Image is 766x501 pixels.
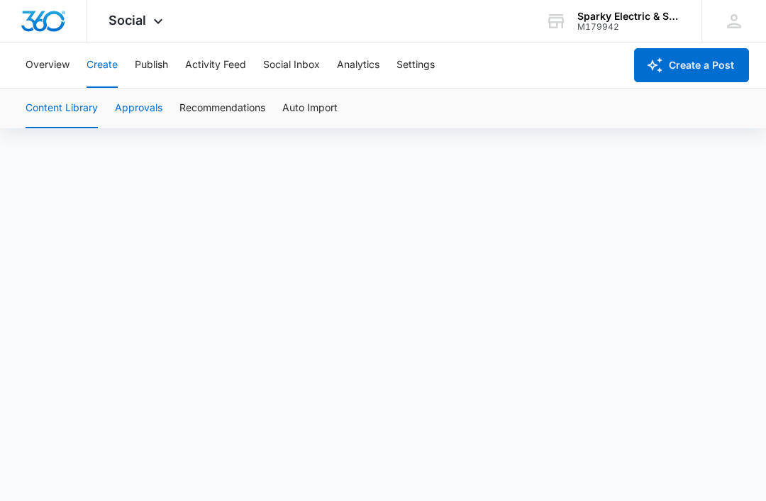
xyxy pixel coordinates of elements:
div: account name [577,11,681,22]
button: Publish [135,43,168,88]
button: Overview [26,43,70,88]
button: Create [87,43,118,88]
button: Analytics [337,43,379,88]
button: Settings [396,43,435,88]
button: Create a Post [634,48,749,82]
button: Content Library [26,89,98,128]
button: Approvals [115,89,162,128]
button: Recommendations [179,89,265,128]
div: account id [577,22,681,32]
button: Activity Feed [185,43,246,88]
button: Social Inbox [263,43,320,88]
span: Social [109,13,146,28]
button: Auto Import [282,89,338,128]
